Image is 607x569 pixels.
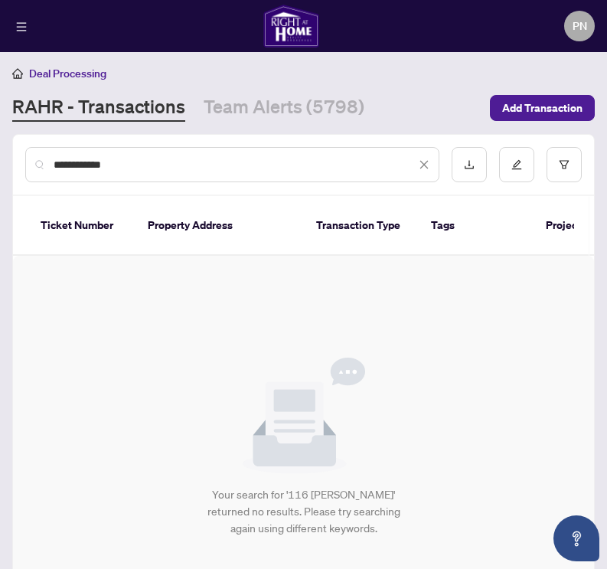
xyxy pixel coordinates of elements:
button: filter [547,147,582,182]
span: close [419,159,429,170]
span: edit [511,159,522,170]
img: Null State Icon [243,358,365,474]
img: logo [263,5,318,47]
span: Deal Processing [29,67,106,80]
button: Add Transaction [490,95,595,121]
th: Ticket Number [28,196,135,256]
button: download [452,147,487,182]
th: Transaction Type [304,196,419,256]
span: filter [559,159,569,170]
button: edit [499,147,534,182]
span: PN [573,18,587,34]
th: Property Address [135,196,304,256]
span: menu [16,21,27,32]
a: Team Alerts (5798) [204,94,364,122]
button: Open asap [553,515,599,561]
a: RAHR - Transactions [12,94,185,122]
span: download [464,159,475,170]
div: Your search for '116 [PERSON_NAME]' returned no results. Please try searching again using differe... [200,486,407,537]
span: home [12,68,23,79]
span: Add Transaction [502,96,583,120]
th: Tags [419,196,534,256]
